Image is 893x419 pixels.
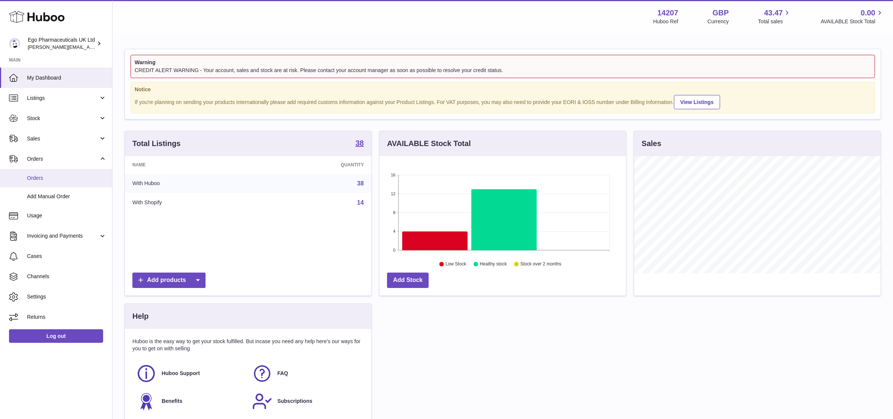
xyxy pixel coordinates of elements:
[27,253,107,260] span: Cases
[252,391,360,411] a: Subscriptions
[9,329,103,343] a: Log out
[642,139,661,149] h3: Sales
[674,95,720,109] a: View Listings
[132,273,206,288] a: Add products
[132,311,149,321] h3: Help
[387,273,429,288] a: Add Stock
[446,262,467,267] text: Low Stock
[135,86,871,93] strong: Notice
[861,8,875,18] span: 0.00
[27,175,107,182] span: Orders
[653,18,678,25] div: Huboo Ref
[27,232,99,240] span: Invoicing and Payments
[135,67,871,74] div: CREDIT ALERT WARNING - Your account, sales and stock are at risk. Please contact your account man...
[28,36,95,51] div: Ego Pharmaceuticals UK Ltd
[27,273,107,280] span: Channels
[27,212,107,219] span: Usage
[356,139,364,147] strong: 38
[357,180,364,187] a: 38
[135,94,871,110] div: If you're planning on sending your products internationally please add required customs informati...
[132,338,364,352] p: Huboo is the easy way to get your stock fulfilled. But incase you need any help here's our ways f...
[387,139,471,149] h3: AVAILABLE Stock Total
[821,18,884,25] span: AVAILABLE Stock Total
[821,8,884,25] a: 0.00 AVAILABLE Stock Total
[758,8,791,25] a: 43.47 Total sales
[162,370,200,377] span: Huboo Support
[27,193,107,200] span: Add Manual Order
[27,155,99,163] span: Orders
[764,8,783,18] span: 43.47
[713,8,729,18] strong: GBP
[162,398,182,405] span: Benefits
[520,262,561,267] text: Stock over 2 months
[708,18,729,25] div: Currency
[480,262,507,267] text: Healthy stock
[136,391,245,411] a: Benefits
[657,8,678,18] strong: 14207
[278,370,288,377] span: FAQ
[393,229,395,234] text: 4
[356,139,364,148] a: 38
[357,199,364,206] a: 14
[393,248,395,253] text: 0
[252,363,360,384] a: FAQ
[391,173,395,178] text: 16
[135,59,871,66] strong: Warning
[125,174,258,193] td: With Huboo
[278,398,312,405] span: Subscriptions
[393,211,395,215] text: 8
[27,74,107,81] span: My Dashboard
[125,193,258,213] td: With Shopify
[27,293,107,300] span: Settings
[27,115,99,122] span: Stock
[28,44,191,50] span: [PERSON_NAME][EMAIL_ADDRESS][PERSON_NAME][DOMAIN_NAME]
[391,192,395,196] text: 12
[132,139,181,149] h3: Total Listings
[27,95,99,102] span: Listings
[9,38,20,49] img: jane.bates@egopharm.com
[758,18,791,25] span: Total sales
[27,135,99,142] span: Sales
[136,363,245,384] a: Huboo Support
[125,156,258,173] th: Name
[258,156,371,173] th: Quantity
[27,313,107,321] span: Returns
